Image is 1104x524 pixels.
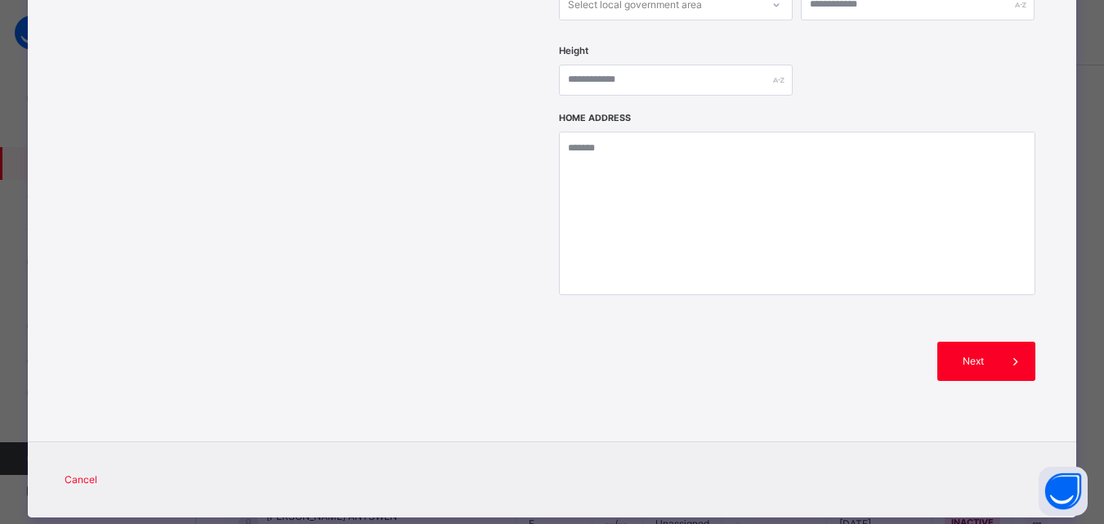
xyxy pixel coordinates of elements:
[559,112,631,125] label: Home Address
[950,354,996,369] span: Next
[1039,467,1088,516] button: Open asap
[65,472,97,487] span: Cancel
[559,44,588,58] label: Height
